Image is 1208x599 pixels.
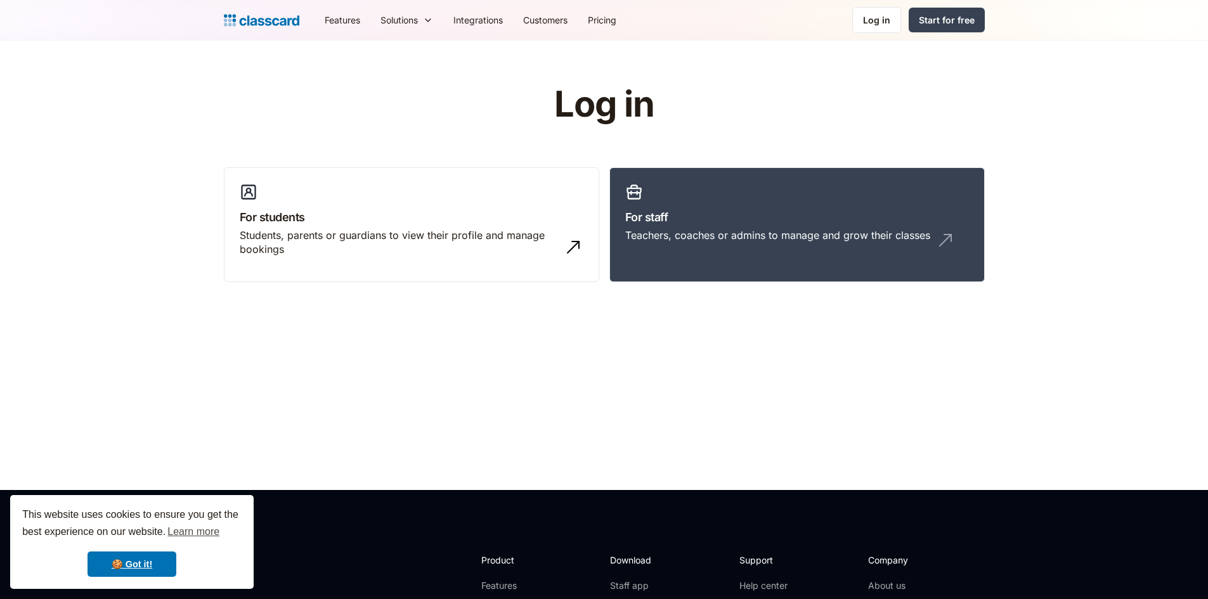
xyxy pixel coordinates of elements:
[481,553,549,567] h2: Product
[909,8,985,32] a: Start for free
[610,579,662,592] a: Staff app
[578,6,627,34] a: Pricing
[513,6,578,34] a: Customers
[166,522,221,541] a: learn more about cookies
[481,579,549,592] a: Features
[224,11,299,29] a: home
[739,579,791,592] a: Help center
[443,6,513,34] a: Integrations
[609,167,985,283] a: For staffTeachers, coaches or admins to manage and grow their classes
[852,7,901,33] a: Log in
[370,6,443,34] div: Solutions
[863,13,890,27] div: Log in
[22,507,242,541] span: This website uses cookies to ensure you get the best experience on our website.
[868,579,952,592] a: About us
[10,495,254,589] div: cookieconsent
[919,13,975,27] div: Start for free
[610,553,662,567] h2: Download
[88,551,176,577] a: dismiss cookie message
[868,553,952,567] h2: Company
[315,6,370,34] a: Features
[403,85,805,124] h1: Log in
[739,553,791,567] h2: Support
[625,228,930,242] div: Teachers, coaches or admins to manage and grow their classes
[240,209,583,226] h3: For students
[625,209,969,226] h3: For staff
[240,228,558,257] div: Students, parents or guardians to view their profile and manage bookings
[224,167,599,283] a: For studentsStudents, parents or guardians to view their profile and manage bookings
[380,13,418,27] div: Solutions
